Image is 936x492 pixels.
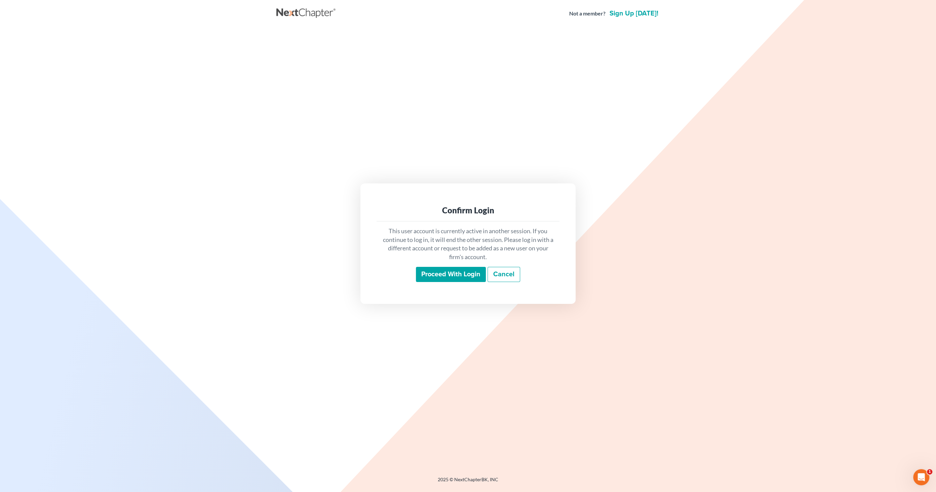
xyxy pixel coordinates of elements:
[487,267,520,282] a: Cancel
[913,469,929,485] iframe: Intercom live chat
[382,205,554,216] div: Confirm Login
[927,469,932,475] span: 1
[608,10,660,17] a: Sign up [DATE]!
[569,10,606,17] strong: Not a member?
[276,476,660,488] div: 2025 © NextChapterBK, INC
[416,267,486,282] input: Proceed with login
[382,227,554,261] p: This user account is currently active in another session. If you continue to log in, it will end ...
